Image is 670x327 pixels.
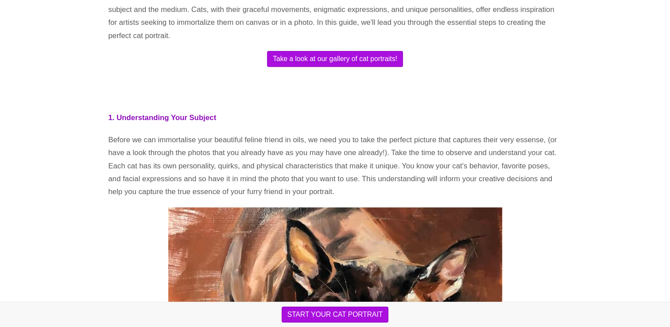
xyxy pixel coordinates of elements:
a: Take a look at our gallery of cat portraits! [108,51,562,67]
p: Before we can immortalise your beautiful feline friend in oils, we need you to take the perfect p... [108,133,562,199]
button: Take a look at our gallery of cat portraits! [267,51,403,67]
button: START YOUR CAT PORTRAIT [282,307,388,323]
p: 1. Understanding Your Subject [108,111,562,124]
